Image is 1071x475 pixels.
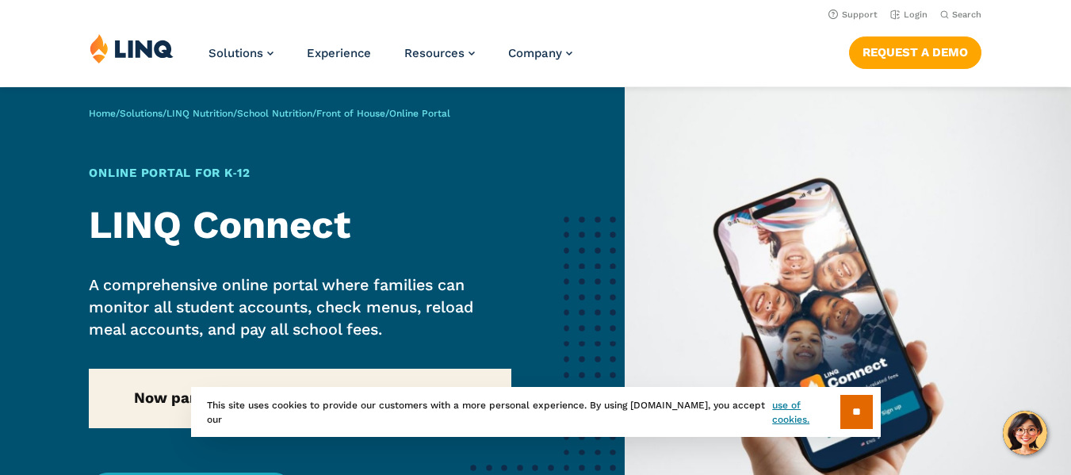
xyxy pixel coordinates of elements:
a: use of cookies. [772,398,840,427]
p: A comprehensive online portal where families can monitor all student accounts, check menus, reloa... [89,274,511,342]
span: Solutions [208,46,263,60]
a: Home [89,108,116,119]
a: Solutions [120,108,163,119]
a: Resources [404,46,475,60]
div: This site uses cookies to provide our customers with a more personal experience. By using [DOMAIN... [191,387,881,437]
nav: Primary Navigation [208,33,572,86]
button: Hello, have a question? Let’s chat. [1003,411,1047,455]
span: Online Portal [389,108,450,119]
h1: Online Portal for K‑12 [89,164,511,182]
img: LINQ | K‑12 Software [90,33,174,63]
strong: Now part of our new [134,389,466,407]
a: Login [890,10,928,20]
a: LINQ Nutrition [166,108,233,119]
a: Support [828,10,878,20]
a: Company [508,46,572,60]
a: Solutions [208,46,273,60]
a: Request a Demo [849,36,981,68]
a: School Nutrition [237,108,312,119]
strong: LINQ Connect [89,202,350,247]
a: Front of House [316,108,385,119]
button: Open Search Bar [940,9,981,21]
span: / / / / / [89,108,450,119]
nav: Button Navigation [849,33,981,68]
span: Company [508,46,562,60]
a: Experience [307,46,371,60]
span: Search [952,10,981,20]
span: Resources [404,46,465,60]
